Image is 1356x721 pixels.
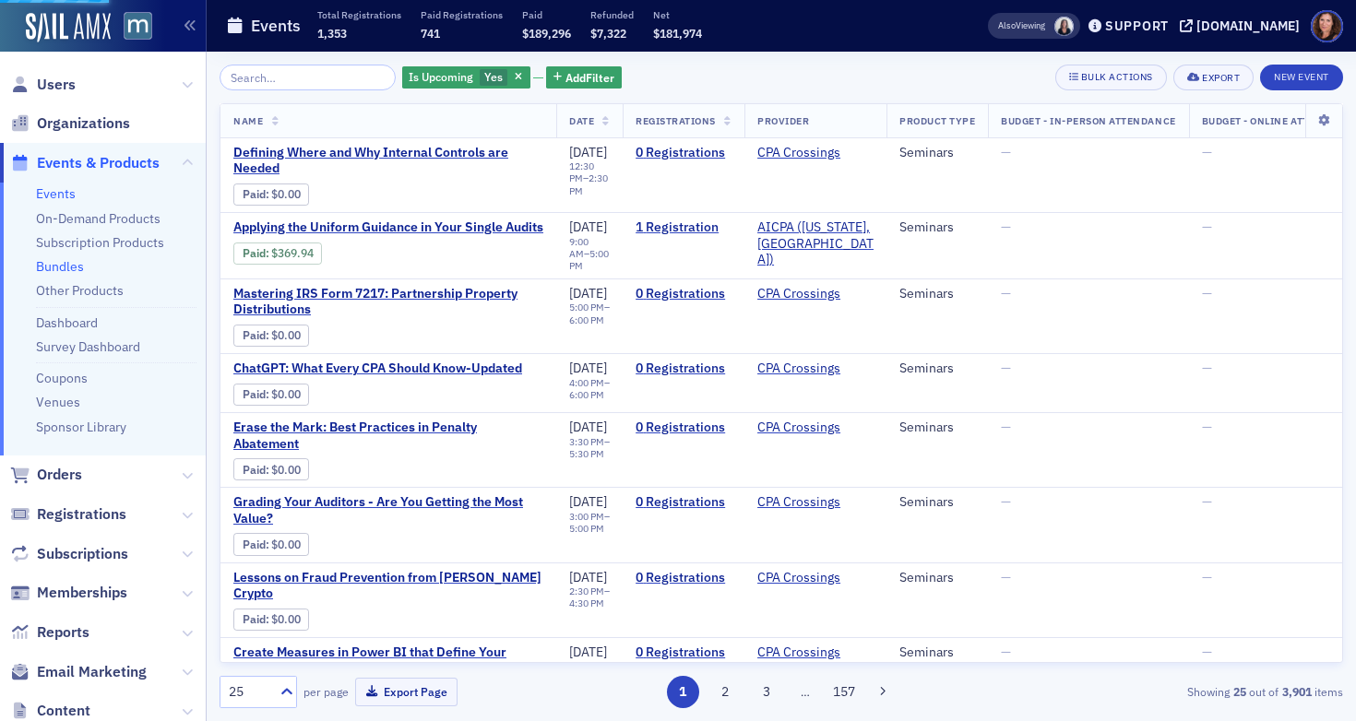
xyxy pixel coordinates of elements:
[569,301,604,313] time: 5:00 PM
[569,569,607,585] span: [DATE]
[569,376,604,389] time: 4:00 PM
[757,570,840,586] a: CPA Crossings
[569,660,604,673] time: 2:00 PM
[1196,18,1300,34] div: [DOMAIN_NAME]
[751,676,783,708] button: 3
[229,682,269,702] div: 25
[1054,17,1074,36] span: Kelly Brown
[569,114,594,127] span: Date
[271,612,301,626] span: $0.00
[243,328,266,342] a: Paid
[233,114,263,127] span: Name
[998,19,1045,32] span: Viewing
[636,360,732,377] a: 0 Registrations
[636,219,732,236] a: 1 Registration
[36,210,161,227] a: On-Demand Products
[233,384,309,406] div: Paid: 1 - $0
[899,114,975,127] span: Product Type
[590,26,626,41] span: $7,322
[36,185,76,202] a: Events
[1202,360,1212,376] span: —
[565,69,614,86] span: Add Filter
[243,538,266,551] a: Paid
[1202,144,1212,160] span: —
[569,171,608,196] time: 2:30 PM
[233,420,543,452] a: Erase the Mark: Best Practices in Penalty Abatement
[10,153,160,173] a: Events & Products
[757,644,874,661] span: CPA Crossings
[1001,144,1011,160] span: —
[653,8,702,21] p: Net
[26,13,111,42] img: SailAMX
[636,420,732,436] a: 0 Registrations
[757,286,874,302] span: CPA Crossings
[243,612,271,626] span: :
[667,676,699,708] button: 1
[10,504,126,525] a: Registrations
[899,219,975,236] div: Seminars
[569,219,607,235] span: [DATE]
[757,420,840,436] a: CPA Crossings
[37,465,82,485] span: Orders
[757,219,874,268] span: AICPA (Washington, DC)
[37,113,130,134] span: Organizations
[1173,65,1254,90] button: Export
[10,662,147,682] a: Email Marketing
[402,66,530,89] div: Yes
[1105,18,1169,34] div: Support
[1202,219,1212,235] span: —
[569,247,609,272] time: 5:00 PM
[233,494,543,526] a: Grading Your Auditors - Are You Getting the Most Value?
[10,75,76,95] a: Users
[36,314,98,331] a: Dashboard
[1202,493,1212,510] span: —
[243,538,271,551] span: :
[899,494,975,511] div: Seminars
[1230,683,1249,700] strong: 25
[569,301,610,325] div: –
[636,644,732,661] a: 0 Registrations
[636,145,732,161] a: 0 Registrations
[409,69,473,84] span: Is Upcoming
[569,436,610,460] div: –
[233,360,543,377] a: ChatGPT: What Every CPA Should Know-Updated
[243,387,266,401] a: Paid
[1001,285,1011,301] span: —
[271,387,301,401] span: $0.00
[522,26,571,41] span: $189,296
[233,570,543,602] span: Lessons on Fraud Prevention from Sam Bankman-Fried's Crypto
[1180,19,1306,32] button: [DOMAIN_NAME]
[757,145,874,161] span: CPA Crossings
[243,387,271,401] span: :
[233,644,543,677] a: Create Measures in Power BI that Define Your Metrics
[1202,73,1240,83] div: Export
[546,66,622,89] button: AddFilter
[981,683,1343,700] div: Showing out of items
[899,420,975,436] div: Seminars
[111,12,152,43] a: View Homepage
[37,662,147,682] span: Email Marketing
[1001,114,1175,127] span: Budget - In-Person Attendance
[1202,285,1212,301] span: —
[569,377,610,401] div: –
[708,676,741,708] button: 2
[1001,419,1011,435] span: —
[317,8,401,21] p: Total Registrations
[484,69,503,84] span: Yes
[569,235,589,260] time: 9:00 AM
[233,286,543,318] span: Mastering IRS Form 7217: Partnership Property Distributions
[233,570,543,602] a: Lessons on Fraud Prevention from [PERSON_NAME] Crypto
[1001,360,1011,376] span: —
[36,394,80,410] a: Venues
[233,609,309,631] div: Paid: 0 - $0
[899,570,975,586] div: Seminars
[233,533,309,555] div: Paid: 0 - $0
[233,145,543,177] a: Defining Where and Why Internal Controls are Needed
[10,583,127,603] a: Memberships
[271,463,301,477] span: $0.00
[421,8,503,21] p: Paid Registrations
